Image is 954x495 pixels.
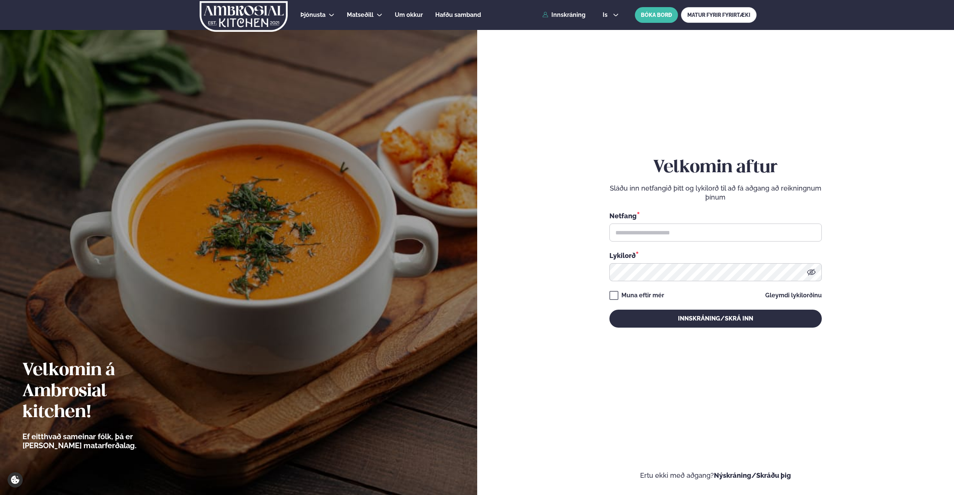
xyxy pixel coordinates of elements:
[714,471,791,479] a: Nýskráning/Skráðu þig
[609,184,822,202] p: Sláðu inn netfangið þitt og lykilorð til að fá aðgang að reikningnum þínum
[7,472,23,488] a: Cookie settings
[500,471,932,480] p: Ertu ekki með aðgang?
[347,11,373,18] span: Matseðill
[603,12,610,18] span: is
[300,11,325,18] span: Þjónusta
[395,11,423,18] span: Um okkur
[199,1,288,32] img: logo
[609,250,822,260] div: Lykilorð
[609,310,822,328] button: Innskráning/Skrá inn
[395,10,423,19] a: Um okkur
[635,7,678,23] button: BÓKA BORÐ
[22,360,178,423] h2: Velkomin á Ambrosial kitchen!
[609,211,822,221] div: Netfang
[435,11,481,18] span: Hafðu samband
[597,12,625,18] button: is
[435,10,481,19] a: Hafðu samband
[22,432,178,450] p: Ef eitthvað sameinar fólk, þá er [PERSON_NAME] matarferðalag.
[300,10,325,19] a: Þjónusta
[609,157,822,178] h2: Velkomin aftur
[542,12,585,18] a: Innskráning
[765,292,822,298] a: Gleymdi lykilorðinu
[347,10,373,19] a: Matseðill
[681,7,757,23] a: MATUR FYRIR FYRIRTÆKI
